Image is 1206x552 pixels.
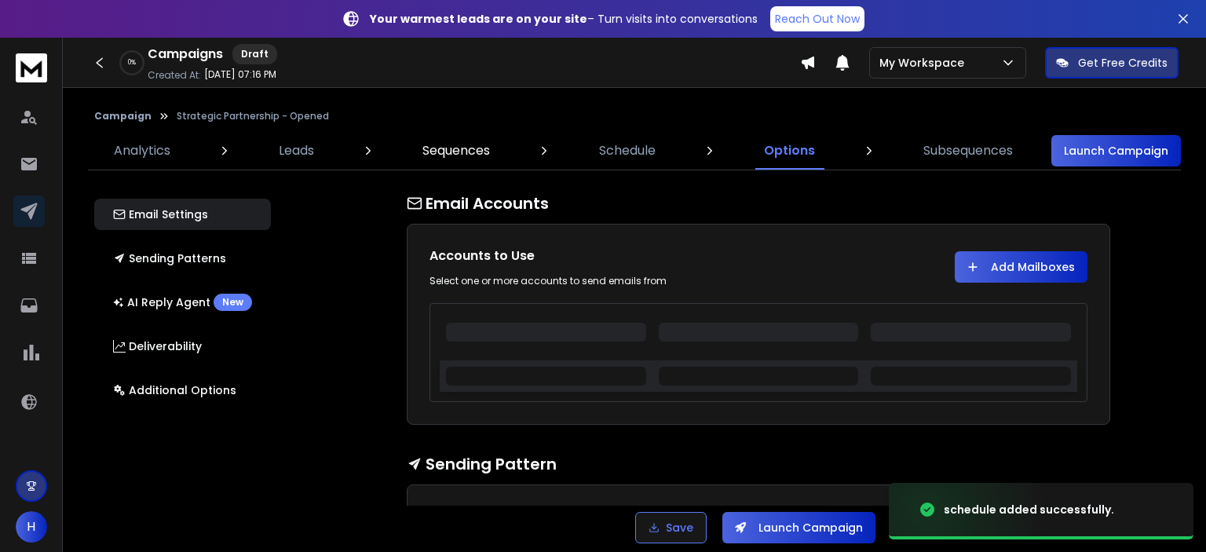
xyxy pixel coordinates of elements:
strong: Your warmest leads are on your site [370,11,587,27]
button: Launch Campaign [722,512,875,543]
p: Analytics [114,141,170,160]
p: Additional Options [113,382,236,398]
div: New [214,294,252,311]
div: Draft [232,44,277,64]
button: Deliverability [94,331,271,362]
p: Schedule [599,141,656,160]
p: Sending Patterns [113,250,226,266]
a: Subsequences [914,132,1022,170]
button: H [16,511,47,543]
p: Sequences [422,141,490,160]
h1: Email Accounts [407,192,1110,214]
button: Campaign [94,110,152,122]
a: Analytics [104,132,180,170]
button: Email Settings [94,199,271,230]
button: Add Mailboxes [955,251,1087,283]
button: Sending Patterns [94,243,271,274]
a: Leads [269,132,323,170]
p: [DATE] 07:16 PM [204,68,276,81]
button: Launch Campaign [1051,135,1181,166]
p: Created At: [148,69,201,82]
h1: Sending Pattern [407,453,1110,475]
p: AI Reply Agent [113,294,252,311]
p: Strategic Partnership - Opened [177,110,329,122]
h1: Accounts to Use [429,247,743,265]
p: Email Settings [113,207,208,222]
h1: Campaigns [148,45,223,64]
div: schedule added successfully. [944,502,1114,517]
p: Subsequences [923,141,1013,160]
a: Reach Out Now [770,6,864,31]
p: Reach Out Now [775,11,860,27]
button: Additional Options [94,375,271,406]
a: Options [755,132,824,170]
button: AI Reply AgentNew [94,287,271,318]
p: Leads [279,141,314,160]
p: My Workspace [879,55,970,71]
a: Sequences [413,132,499,170]
p: 0 % [128,58,136,68]
img: logo [16,53,47,82]
p: Get Free Credits [1078,55,1168,71]
p: Deliverability [113,338,202,354]
a: Schedule [590,132,665,170]
div: Select one or more accounts to send emails from [429,275,743,287]
p: – Turn visits into conversations [370,11,758,27]
button: Get Free Credits [1045,47,1179,79]
button: Save [635,512,707,543]
p: Options [764,141,815,160]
